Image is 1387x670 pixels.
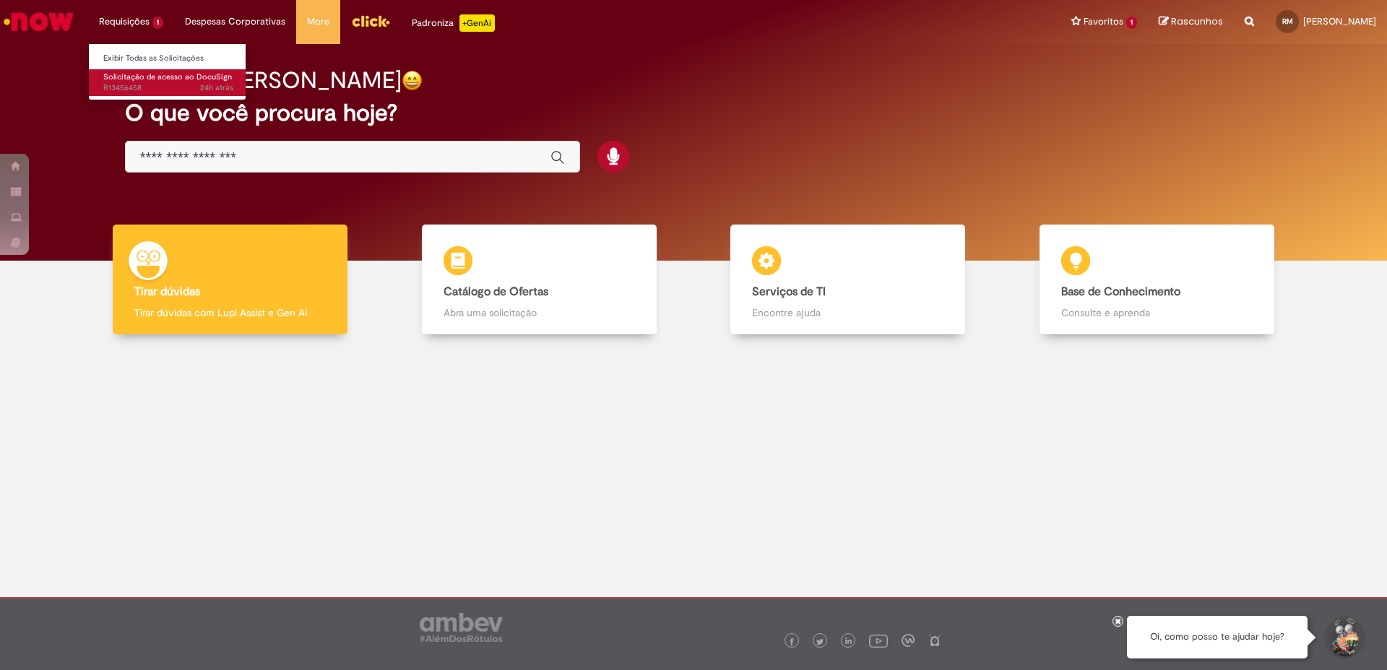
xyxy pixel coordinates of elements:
[816,638,824,645] img: logo_footer_twitter.png
[788,638,795,645] img: logo_footer_facebook.png
[307,14,329,29] span: More
[76,225,385,335] a: Tirar dúvidas Tirar dúvidas com Lupi Assist e Gen Ai
[200,82,233,93] span: 24h atrás
[412,14,495,32] div: Padroniza
[845,638,852,646] img: logo_footer_linkedin.png
[89,51,248,66] a: Exibir Todas as Solicitações
[402,70,423,91] img: happy-face.png
[1061,305,1253,320] p: Consulte e aprenda
[134,284,200,299] b: Tirar dúvidas
[1282,17,1293,26] span: RM
[1303,15,1376,27] span: [PERSON_NAME]
[1061,284,1180,299] b: Base de Conhecimento
[420,613,503,642] img: logo_footer_ambev_rotulo_gray.png
[1,7,76,36] img: ServiceNow
[125,68,402,93] h2: Bom dia, [PERSON_NAME]
[444,284,548,299] b: Catálogo de Ofertas
[1084,14,1123,29] span: Favoritos
[1003,225,1312,335] a: Base de Conhecimento Consulte e aprenda
[752,284,826,299] b: Serviços de TI
[1171,14,1223,28] span: Rascunhos
[134,305,326,320] p: Tirar dúvidas com Lupi Assist e Gen Ai
[928,634,941,647] img: logo_footer_naosei.png
[752,305,943,320] p: Encontre ajuda
[1322,616,1365,659] button: Iniciar Conversa de Suporte
[693,225,1003,335] a: Serviços de TI Encontre ajuda
[103,82,233,94] span: R13456458
[200,82,233,93] time: 28/08/2025 10:02:29
[89,69,248,96] a: Aberto R13456458 : Solicitação de acesso ao DocuSign
[351,10,390,32] img: click_logo_yellow_360x200.png
[444,305,635,320] p: Abra uma solicitação
[902,634,915,647] img: logo_footer_workplace.png
[869,631,888,650] img: logo_footer_youtube.png
[88,43,246,100] ul: Requisições
[1126,17,1137,29] span: 1
[1127,616,1308,658] div: Oi, como posso te ajudar hoje?
[459,14,495,32] p: +GenAi
[103,71,232,82] span: Solicitação de acesso ao DocuSign
[185,14,285,29] span: Despesas Corporativas
[125,100,1263,126] h2: O que você procura hoje?
[385,225,694,335] a: Catálogo de Ofertas Abra uma solicitação
[1159,15,1223,29] a: Rascunhos
[152,17,163,29] span: 1
[99,14,150,29] span: Requisições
